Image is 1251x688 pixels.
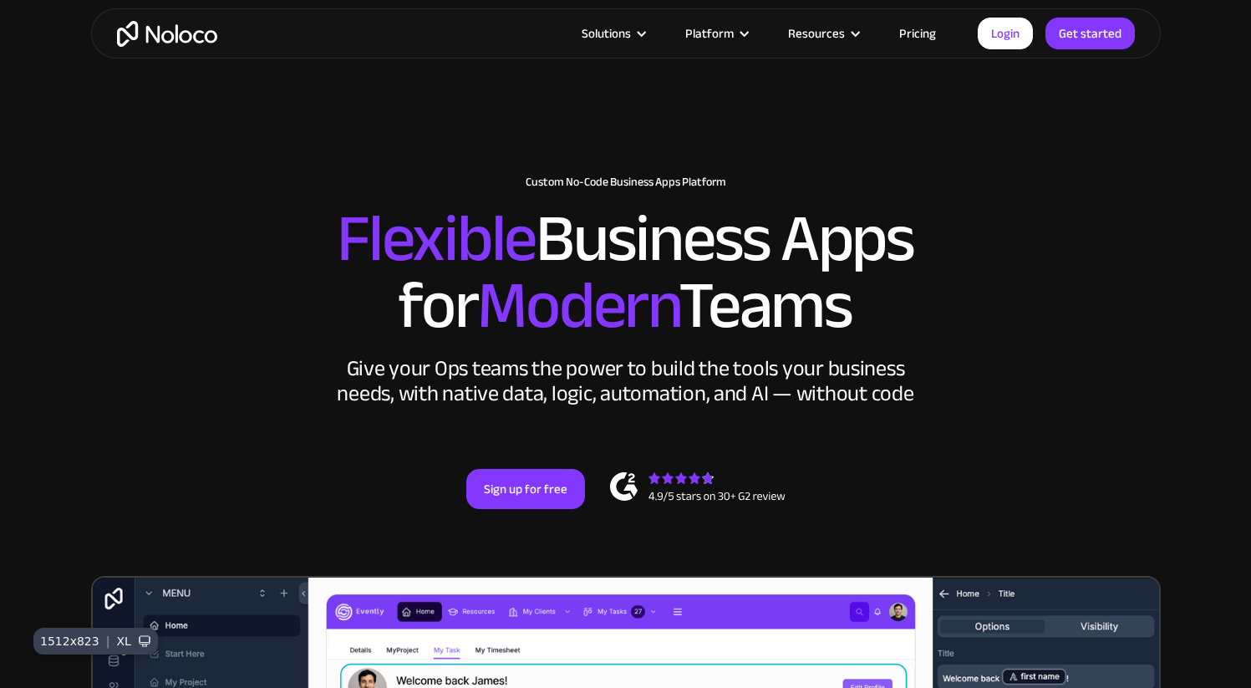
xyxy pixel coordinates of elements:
div: Solutions [561,23,664,44]
div: Resources [788,23,845,44]
div: Resources [767,23,878,44]
div: Platform [664,23,767,44]
h1: Custom No-Code Business Apps Platform [108,176,1144,189]
h2: Business Apps for Teams [108,206,1144,339]
a: home [117,21,217,47]
div: Give your Ops teams the power to build the tools your business needs, with native data, logic, au... [333,356,918,406]
a: Pricing [878,23,957,44]
div: Solutions [582,23,631,44]
span: Modern [477,243,679,368]
a: Sign up for free [466,469,585,509]
div: Platform [685,23,734,44]
a: Login [978,18,1033,49]
a: Get started [1045,18,1135,49]
span: Flexible [337,176,536,301]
